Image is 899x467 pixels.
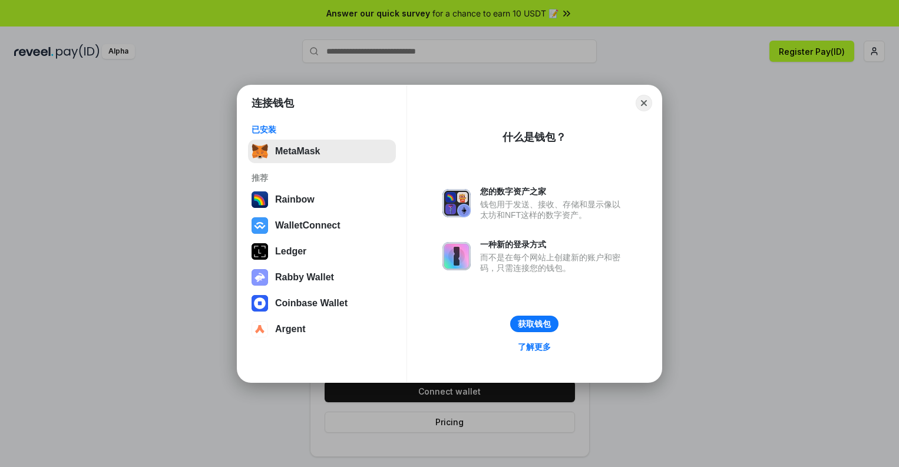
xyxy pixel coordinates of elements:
button: WalletConnect [248,214,396,237]
div: 获取钱包 [518,319,551,329]
img: svg+xml,%3Csvg%20width%3D%22120%22%20height%3D%22120%22%20viewBox%3D%220%200%20120%20120%22%20fil... [252,191,268,208]
div: Argent [275,324,306,334]
h1: 连接钱包 [252,96,294,110]
button: 获取钱包 [510,316,558,332]
div: 推荐 [252,173,392,183]
button: Coinbase Wallet [248,292,396,315]
img: svg+xml,%3Csvg%20width%3D%2228%22%20height%3D%2228%22%20viewBox%3D%220%200%2028%2028%22%20fill%3D... [252,295,268,312]
div: 您的数字资产之家 [480,186,626,197]
img: svg+xml,%3Csvg%20xmlns%3D%22http%3A%2F%2Fwww.w3.org%2F2000%2Fsvg%22%20fill%3D%22none%22%20viewBox... [442,242,471,270]
button: MetaMask [248,140,396,163]
img: svg+xml,%3Csvg%20width%3D%2228%22%20height%3D%2228%22%20viewBox%3D%220%200%2028%2028%22%20fill%3D... [252,321,268,337]
div: 什么是钱包？ [503,130,566,144]
button: Ledger [248,240,396,263]
div: Ledger [275,246,306,257]
img: svg+xml,%3Csvg%20width%3D%2228%22%20height%3D%2228%22%20viewBox%3D%220%200%2028%2028%22%20fill%3D... [252,217,268,234]
div: WalletConnect [275,220,341,231]
a: 了解更多 [511,339,558,355]
img: svg+xml,%3Csvg%20xmlns%3D%22http%3A%2F%2Fwww.w3.org%2F2000%2Fsvg%22%20width%3D%2228%22%20height%3... [252,243,268,260]
div: 了解更多 [518,342,551,352]
div: MetaMask [275,146,320,157]
div: 而不是在每个网站上创建新的账户和密码，只需连接您的钱包。 [480,252,626,273]
div: Rainbow [275,194,315,205]
div: Rabby Wallet [275,272,334,283]
button: Rabby Wallet [248,266,396,289]
button: Rainbow [248,188,396,211]
div: 已安装 [252,124,392,135]
img: svg+xml,%3Csvg%20xmlns%3D%22http%3A%2F%2Fwww.w3.org%2F2000%2Fsvg%22%20fill%3D%22none%22%20viewBox... [252,269,268,286]
button: Argent [248,317,396,341]
div: 钱包用于发送、接收、存储和显示像以太坊和NFT这样的数字资产。 [480,199,626,220]
img: svg+xml,%3Csvg%20xmlns%3D%22http%3A%2F%2Fwww.w3.org%2F2000%2Fsvg%22%20fill%3D%22none%22%20viewBox... [442,189,471,217]
div: Coinbase Wallet [275,298,348,309]
div: 一种新的登录方式 [480,239,626,250]
button: Close [636,95,652,111]
img: svg+xml,%3Csvg%20fill%3D%22none%22%20height%3D%2233%22%20viewBox%3D%220%200%2035%2033%22%20width%... [252,143,268,160]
